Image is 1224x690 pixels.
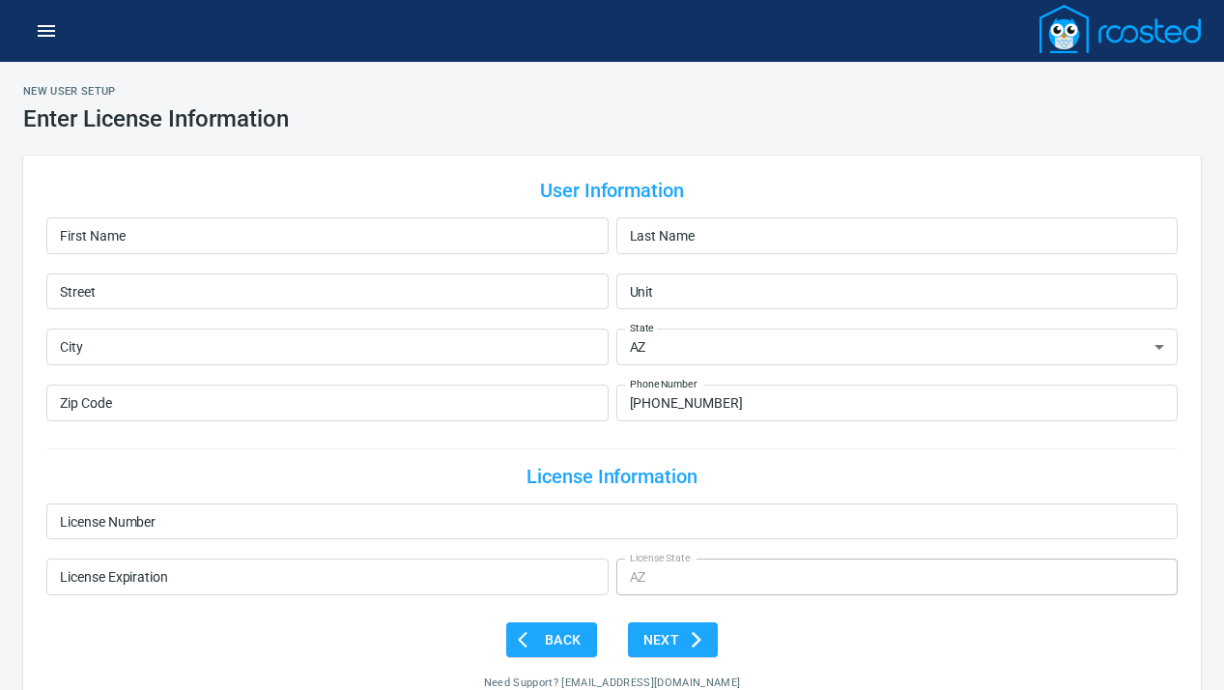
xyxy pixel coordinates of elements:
span: Next [643,628,703,652]
img: Logo [1039,5,1202,53]
h4: License Information [46,465,1178,488]
iframe: Chat [1142,603,1210,676]
h4: User Information [46,179,1178,202]
h2: New User Setup [23,85,1201,98]
span: Need Support? [EMAIL_ADDRESS][DOMAIN_NAME] [484,676,741,689]
h1: Enter License Information [23,105,1201,132]
button: Back [506,622,597,658]
button: Next [628,622,719,658]
span: Back [522,628,582,652]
